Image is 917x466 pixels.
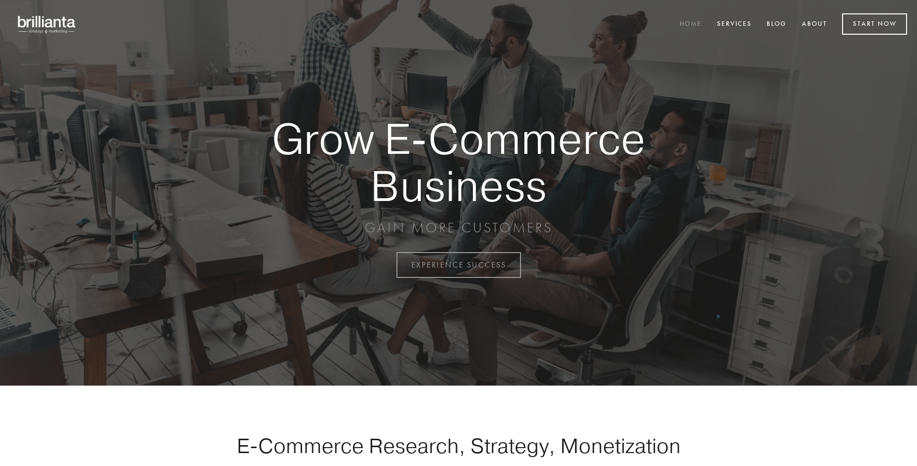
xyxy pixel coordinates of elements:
a: Home [673,16,708,33]
a: EXPERIENCE SUCCESS [396,252,521,278]
h1: E-Commerce Research, Strategy, Monetization [205,433,712,458]
img: brillianta - research, strategy, marketing [10,10,84,39]
a: Services [711,16,758,33]
a: About [795,16,834,33]
a: Blog [760,16,793,33]
strong: Grow E-Commerce Business [237,115,680,209]
a: Start Now [842,13,907,35]
p: GAIN MORE CUSTOMERS [237,219,680,237]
